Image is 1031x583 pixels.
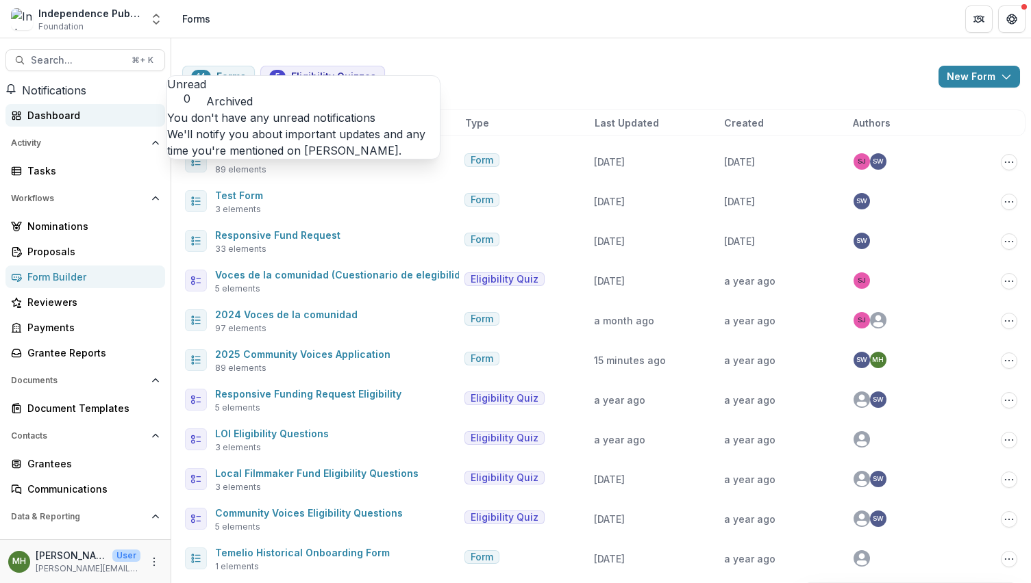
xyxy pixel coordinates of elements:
[471,353,493,365] span: Form
[594,315,654,326] span: a month ago
[38,21,84,33] span: Foundation
[5,316,165,339] a: Payments
[471,552,493,563] span: Form
[854,510,870,527] svg: avatar
[1001,194,1017,210] button: Options
[854,471,870,487] svg: avatar
[27,456,154,471] div: Grantees
[5,533,165,556] a: Dashboard
[5,265,165,288] a: Form Builder
[594,394,645,406] span: a year ago
[594,474,625,485] span: [DATE]
[939,66,1020,88] button: New Form
[182,66,255,88] button: Forms
[471,432,538,444] span: Eligibility Quiz
[215,467,419,479] a: Local Filmmaker Fund Eligibility Questions
[215,388,401,400] a: Responsive Funding Request Eligibility
[998,5,1026,33] button: Get Help
[11,138,146,148] span: Activity
[594,513,625,525] span: [DATE]
[147,5,166,33] button: Open entity switcher
[129,53,156,68] div: ⌘ + K
[215,322,266,335] span: 97 elements
[1001,551,1017,567] button: Options
[11,376,146,385] span: Documents
[215,190,263,201] a: Test Form
[594,156,625,168] span: [DATE]
[215,243,266,255] span: 33 elements
[873,476,884,482] div: Sherella Williams
[27,346,154,360] div: Grantee Reports
[215,547,390,558] a: Temelio Historical Onboarding Form
[5,104,165,127] a: Dashboard
[5,82,86,99] button: Notifications
[873,515,884,522] div: Sherella Williams
[724,354,775,366] span: a year ago
[5,397,165,419] a: Document Templates
[724,156,755,168] span: [DATE]
[31,55,123,66] span: Search...
[215,507,403,519] a: Community Voices Eligibility Questions
[724,394,775,406] span: a year ago
[27,295,154,309] div: Reviewers
[5,215,165,237] a: Nominations
[167,126,440,159] p: We'll notify you about important updates and any time you're mentioned on [PERSON_NAME].
[5,452,165,475] a: Grantees
[471,313,493,325] span: Form
[853,116,891,130] span: Authors
[215,362,266,374] span: 89 elements
[215,441,261,454] span: 3 elements
[724,116,764,130] span: Created
[5,132,165,154] button: Open Activity
[260,66,385,88] button: Eligibility Quizzes
[965,5,993,33] button: Partners
[471,274,538,285] span: Eligibility Quiz
[594,235,625,247] span: [DATE]
[1001,313,1017,329] button: Options
[215,229,340,241] a: Responsive Fund Request
[215,269,504,281] a: Voces de la comunidad (Cuestionario de elegibilidad) 2025
[724,553,775,565] span: a year ago
[465,116,489,130] span: Type
[594,434,645,445] span: a year ago
[27,108,154,122] div: Dashboard
[27,537,154,552] div: Dashboard
[1001,352,1017,369] button: Options
[471,155,493,166] span: Form
[858,277,866,284] div: Samíl Jimenez-Magdaleno
[12,557,26,566] div: Melissa Hamilton
[146,554,162,570] button: More
[22,83,86,97] span: Notifications
[858,317,866,324] div: Samíl Jimenez-Magdaleno
[724,474,775,485] span: a year ago
[724,315,775,326] span: a year ago
[11,431,146,441] span: Contacts
[854,550,870,567] svg: avatar
[1001,154,1017,170] button: Options
[27,219,154,233] div: Nominations
[27,401,154,415] div: Document Templates
[471,472,538,484] span: Eligibility Quiz
[872,357,884,363] div: Melissa Hamilton
[5,240,165,263] a: Proposals
[1001,432,1017,448] button: Options
[1001,392,1017,409] button: Options
[856,357,867,363] div: Sherella Williams
[27,320,154,335] div: Payments
[112,549,140,562] p: User
[471,194,493,206] span: Form
[854,431,870,448] svg: avatar
[167,92,206,105] span: 0
[1001,471,1017,488] button: Options
[197,72,206,81] span: 14
[36,548,107,562] p: [PERSON_NAME]
[5,159,165,182] a: Tasks
[1001,273,1017,289] button: Options
[11,194,146,203] span: Workflows
[167,109,440,126] p: You don't have any unread notifications
[873,158,884,165] div: Sherella Williams
[215,481,261,493] span: 3 elements
[215,521,260,533] span: 5 elements
[854,391,870,408] svg: avatar
[215,402,260,414] span: 5 elements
